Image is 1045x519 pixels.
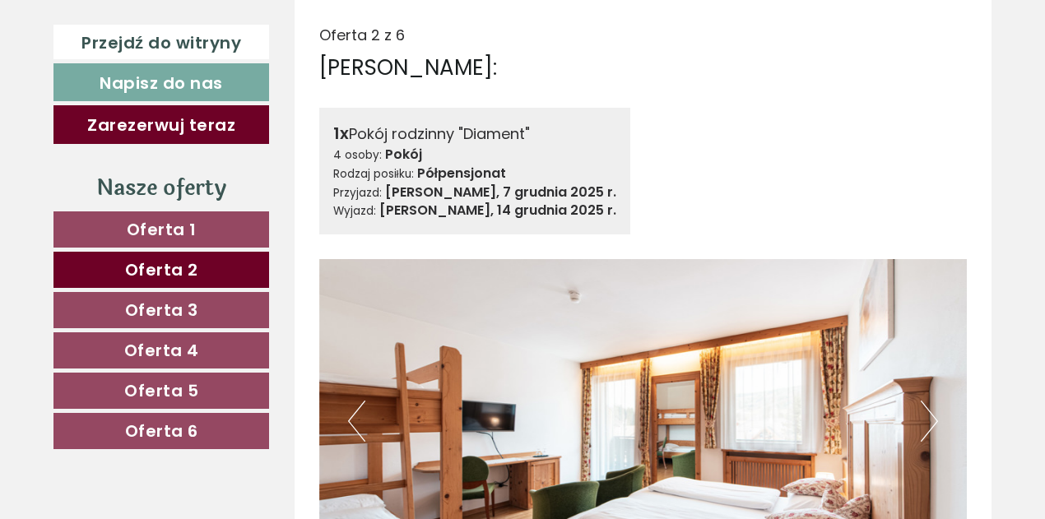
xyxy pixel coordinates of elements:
[319,53,497,82] font: [PERSON_NAME]:
[333,122,349,145] font: 1x
[87,114,235,137] font: Zarezerwuj teraz
[124,379,198,402] font: Oferta 5
[53,63,269,101] a: Napisz do nas
[100,72,223,95] font: Napisz do nas
[125,258,198,281] font: Oferta 2
[385,145,422,164] font: Pokój
[81,31,241,54] font: Przejdź do witryny
[53,105,269,143] a: Zarezerwuj teraz
[127,218,197,241] font: Oferta 1
[124,339,199,362] font: Oferta 4
[921,401,938,442] button: Następny
[333,203,376,219] font: Wyjazd:
[379,201,616,220] font: [PERSON_NAME], 14 grudnia 2025 r.
[125,419,198,443] font: Oferta 6
[125,299,198,322] font: Oferta 3
[333,147,382,163] font: 4 osoby:
[417,164,506,183] font: Półpensjonat
[96,171,226,205] font: Nasze oferty
[319,25,405,45] font: Oferta 2 z 6
[53,25,269,59] a: Przejdź do witryny
[333,166,414,182] font: Rodzaj posiłku:
[333,185,382,201] font: Przyjazd:
[385,183,616,202] font: [PERSON_NAME], 7 grudnia 2025 r.
[349,123,530,144] font: Pokój rodzinny "Diament"
[348,401,365,442] button: Poprzedni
